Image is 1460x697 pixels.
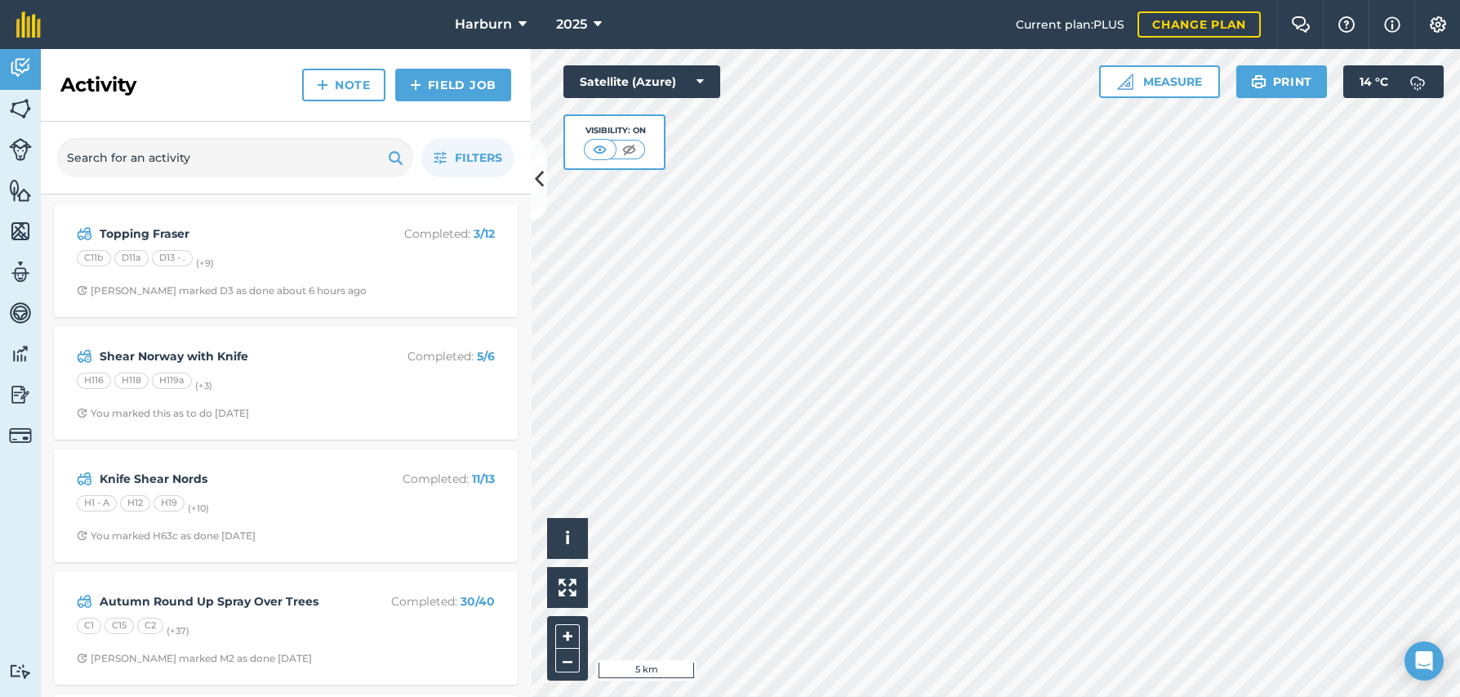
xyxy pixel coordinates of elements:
img: svg+xml;base64,PHN2ZyB4bWxucz0iaHR0cDovL3d3dy53My5vcmcvMjAwMC9zdmciIHdpZHRoPSI1NiIgaGVpZ2h0PSI2MC... [9,178,32,203]
img: svg+xml;base64,PHN2ZyB4bWxucz0iaHR0cDovL3d3dy53My5vcmcvMjAwMC9zdmciIHdpZHRoPSI1NiIgaGVpZ2h0PSI2MC... [9,219,32,244]
strong: 11 / 13 [472,471,495,486]
img: svg+xml;base64,PD94bWwgdmVyc2lvbj0iMS4wIiBlbmNvZGluZz0idXRmLTgiPz4KPCEtLSBHZW5lcmF0b3I6IEFkb2JlIE... [9,301,32,325]
div: H19 [154,495,185,512]
img: svg+xml;base64,PD94bWwgdmVyc2lvbj0iMS4wIiBlbmNvZGluZz0idXRmLTgiPz4KPCEtLSBHZW5lcmF0b3I6IEFkb2JlIE... [9,382,32,407]
img: svg+xml;base64,PHN2ZyB4bWxucz0iaHR0cDovL3d3dy53My5vcmcvMjAwMC9zdmciIHdpZHRoPSI1MCIgaGVpZ2h0PSI0MC... [590,141,610,158]
strong: 30 / 40 [461,594,495,609]
a: Topping FraserCompleted: 3/12C11bD11aD13 - .(+9)Clock with arrow pointing clockwise[PERSON_NAME] ... [64,214,508,307]
img: svg+xml;base64,PHN2ZyB4bWxucz0iaHR0cDovL3d3dy53My5vcmcvMjAwMC9zdmciIHdpZHRoPSIxNCIgaGVpZ2h0PSIyNC... [410,75,421,95]
div: C2 [137,618,163,634]
img: svg+xml;base64,PD94bWwgdmVyc2lvbj0iMS4wIiBlbmNvZGluZz0idXRmLTgiPz4KPCEtLSBHZW5lcmF0b3I6IEFkb2JlIE... [1401,65,1434,98]
img: svg+xml;base64,PD94bWwgdmVyc2lvbj0iMS4wIiBlbmNvZGluZz0idXRmLTgiPz4KPCEtLSBHZW5lcmF0b3I6IEFkb2JlIE... [77,224,92,244]
img: svg+xml;base64,PHN2ZyB4bWxucz0iaHR0cDovL3d3dy53My5vcmcvMjAwMC9zdmciIHdpZHRoPSI1MCIgaGVpZ2h0PSI0MC... [619,141,639,158]
div: [PERSON_NAME] marked D3 as done about 6 hours ago [77,284,367,297]
input: Search for an activity [57,138,413,177]
img: A cog icon [1428,16,1448,33]
button: + [555,624,580,649]
img: svg+xml;base64,PD94bWwgdmVyc2lvbj0iMS4wIiBlbmNvZGluZz0idXRmLTgiPz4KPCEtLSBHZW5lcmF0b3I6IEFkb2JlIE... [77,346,92,366]
a: Knife Shear NordsCompleted: 11/13H1 - AH12H19(+10)Clock with arrow pointing clockwiseYou marked H... [64,459,508,552]
small: (+ 10 ) [188,503,209,514]
span: 2025 [556,15,587,34]
img: svg+xml;base64,PHN2ZyB4bWxucz0iaHR0cDovL3d3dy53My5vcmcvMjAwMC9zdmciIHdpZHRoPSI1NiIgaGVpZ2h0PSI2MC... [9,96,32,121]
strong: 3 / 12 [474,226,495,241]
img: svg+xml;base64,PD94bWwgdmVyc2lvbj0iMS4wIiBlbmNvZGluZz0idXRmLTgiPz4KPCEtLSBHZW5lcmF0b3I6IEFkb2JlIE... [9,56,32,80]
p: Completed : [365,470,495,488]
img: svg+xml;base64,PHN2ZyB4bWxucz0iaHR0cDovL3d3dy53My5vcmcvMjAwMC9zdmciIHdpZHRoPSIxNyIgaGVpZ2h0PSIxNy... [1384,15,1400,34]
div: H116 [77,373,111,389]
img: svg+xml;base64,PD94bWwgdmVyc2lvbj0iMS4wIiBlbmNvZGluZz0idXRmLTgiPz4KPCEtLSBHZW5lcmF0b3I6IEFkb2JlIE... [9,260,32,284]
button: i [547,518,588,559]
strong: Shear Norway with Knife [100,347,358,365]
strong: Autumn Round Up Spray Over Trees [100,592,358,610]
img: svg+xml;base64,PD94bWwgdmVyc2lvbj0iMS4wIiBlbmNvZGluZz0idXRmLTgiPz4KPCEtLSBHZW5lcmF0b3I6IEFkb2JlIE... [9,342,32,366]
small: (+ 3 ) [195,380,212,391]
div: H119a [152,373,192,389]
span: Filters [455,149,502,167]
strong: Knife Shear Nords [100,470,358,488]
span: Harburn [455,15,512,34]
span: i [565,528,570,548]
button: Satellite (Azure) [563,65,720,98]
a: Shear Norway with KnifeCompleted: 5/6H116H118H119a(+3)Clock with arrow pointing clockwiseYou mark... [64,337,508,430]
a: Field Job [395,69,511,101]
div: Visibility: On [584,124,646,137]
div: C11b [77,250,111,266]
img: Four arrows, one pointing top left, one top right, one bottom right and the last bottom left [559,579,576,596]
img: A question mark icon [1337,16,1356,33]
button: Measure [1099,65,1220,98]
div: H1 - A [77,495,117,512]
span: 14 ° C [1360,65,1388,98]
img: svg+xml;base64,PD94bWwgdmVyc2lvbj0iMS4wIiBlbmNvZGluZz0idXRmLTgiPz4KPCEtLSBHZW5lcmF0b3I6IEFkb2JlIE... [9,424,32,447]
img: Clock with arrow pointing clockwise [77,653,87,663]
img: svg+xml;base64,PHN2ZyB4bWxucz0iaHR0cDovL3d3dy53My5vcmcvMjAwMC9zdmciIHdpZHRoPSIxOSIgaGVpZ2h0PSIyNC... [388,148,403,168]
button: 14 °C [1343,65,1444,98]
p: Completed : [365,347,495,365]
strong: 5 / 6 [477,349,495,364]
p: Completed : [365,225,495,243]
div: You marked H63c as done [DATE] [77,529,256,543]
div: You marked this as to do [DATE] [77,407,249,420]
img: Clock with arrow pointing clockwise [77,408,87,418]
a: Autumn Round Up Spray Over TreesCompleted: 30/40C1C15C2(+37)Clock with arrow pointing clockwise[P... [64,582,508,675]
img: svg+xml;base64,PD94bWwgdmVyc2lvbj0iMS4wIiBlbmNvZGluZz0idXRmLTgiPz4KPCEtLSBHZW5lcmF0b3I6IEFkb2JlIE... [9,663,32,679]
img: svg+xml;base64,PD94bWwgdmVyc2lvbj0iMS4wIiBlbmNvZGluZz0idXRmLTgiPz4KPCEtLSBHZW5lcmF0b3I6IEFkb2JlIE... [9,138,32,161]
img: Clock with arrow pointing clockwise [77,530,87,541]
button: Filters [421,138,514,177]
img: Ruler icon [1117,74,1133,90]
img: Clock with arrow pointing clockwise [77,285,87,296]
div: D13 - . [152,250,193,266]
small: (+ 37 ) [167,625,189,637]
img: fieldmargin Logo [16,11,41,38]
strong: Topping Fraser [100,225,358,243]
img: svg+xml;base64,PD94bWwgdmVyc2lvbj0iMS4wIiBlbmNvZGluZz0idXRmLTgiPz4KPCEtLSBHZW5lcmF0b3I6IEFkb2JlIE... [77,469,92,489]
small: (+ 9 ) [196,257,214,269]
img: Two speech bubbles overlapping with the left bubble in the forefront [1291,16,1311,33]
img: svg+xml;base64,PHN2ZyB4bWxucz0iaHR0cDovL3d3dy53My5vcmcvMjAwMC9zdmciIHdpZHRoPSIxNCIgaGVpZ2h0PSIyNC... [317,75,328,95]
div: Open Intercom Messenger [1404,641,1444,681]
div: H118 [114,373,149,389]
button: Print [1236,65,1328,98]
h2: Activity [60,72,136,98]
img: svg+xml;base64,PD94bWwgdmVyc2lvbj0iMS4wIiBlbmNvZGluZz0idXRmLTgiPz4KPCEtLSBHZW5lcmF0b3I6IEFkb2JlIE... [77,592,92,611]
img: svg+xml;base64,PHN2ZyB4bWxucz0iaHR0cDovL3d3dy53My5vcmcvMjAwMC9zdmciIHdpZHRoPSIxOSIgaGVpZ2h0PSIyNC... [1251,72,1266,92]
div: C15 [105,618,134,634]
div: D11a [114,250,149,266]
div: H12 [120,495,150,512]
div: [PERSON_NAME] marked M2 as done [DATE] [77,652,312,665]
a: Change plan [1137,11,1261,38]
div: C1 [77,618,101,634]
a: Note [302,69,385,101]
button: – [555,649,580,672]
span: Current plan : PLUS [1016,16,1124,34]
p: Completed : [365,592,495,610]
